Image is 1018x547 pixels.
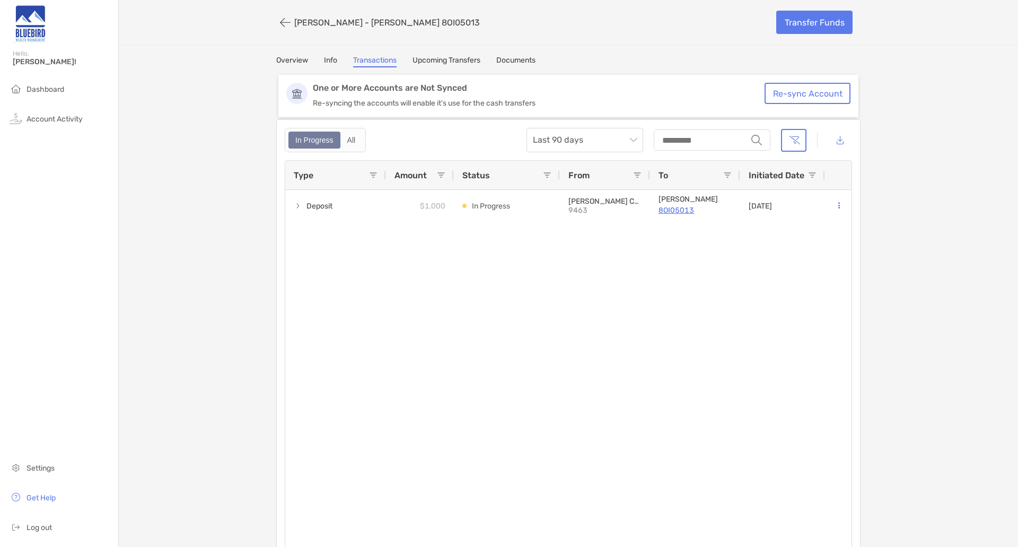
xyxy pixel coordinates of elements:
[313,83,771,93] p: One or More Accounts are Not Synced
[285,128,366,152] div: segmented control
[659,170,668,180] span: To
[749,202,772,211] p: [DATE]
[27,115,83,124] span: Account Activity
[313,99,771,108] p: Re-syncing the accounts will enable it's use for the cash transfers
[659,204,732,217] a: 8OI05013
[413,56,480,67] a: Upcoming Transfers
[324,56,337,67] a: Info
[472,199,510,213] p: In Progress
[776,11,853,34] a: Transfer Funds
[306,197,332,215] span: Deposit
[353,56,397,67] a: Transactions
[765,83,850,104] button: Re-sync Account
[10,491,22,503] img: get-help icon
[568,206,642,215] p: 9463
[10,82,22,95] img: household icon
[568,170,590,180] span: From
[289,133,339,147] div: In Progress
[462,170,490,180] span: Status
[286,83,308,104] img: Account Icon
[341,133,362,147] div: All
[533,128,637,152] span: Last 90 days
[420,199,445,213] p: $1,000
[496,56,536,67] a: Documents
[27,523,52,532] span: Log out
[568,197,642,206] p: SCOTT CHECKING
[394,170,427,180] span: Amount
[27,85,64,94] span: Dashboard
[294,170,313,180] span: Type
[659,195,732,204] p: Roth IRA
[751,135,762,145] img: input icon
[10,520,22,533] img: logout icon
[276,56,308,67] a: Overview
[749,170,804,180] span: Initiated Date
[27,464,55,473] span: Settings
[10,112,22,125] img: activity icon
[10,461,22,474] img: settings icon
[13,4,48,42] img: Zoe Logo
[294,18,480,28] p: [PERSON_NAME] - [PERSON_NAME] 8OI05013
[13,57,112,66] span: [PERSON_NAME]!
[781,129,806,152] button: Clear filters
[27,493,56,502] span: Get Help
